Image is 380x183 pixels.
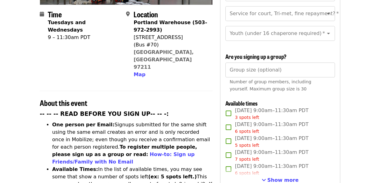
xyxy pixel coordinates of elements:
span: Number of group members, including yourself. Maximum group size is 30 [230,79,311,91]
strong: (ex: 5 spots left.) [148,174,197,180]
div: 9 – 11:30am PDT [48,34,121,41]
span: 6 spots left [235,171,259,176]
div: (Bus #70) [133,41,207,49]
a: How-to: Sign up Friends/Family with No Email [52,151,195,165]
span: Time [48,9,62,20]
span: [DATE] 9:00am–11:30am PDT [235,163,309,176]
strong: Portland Warehouse (503-972-2993) [133,20,207,33]
span: [DATE] 9:00am–11:30am PDT [235,121,309,135]
li: Signups submitted for the same shift using the same email creates an error and is only recorded o... [52,121,213,166]
span: Are you signing up a group? [225,52,287,60]
a: [GEOGRAPHIC_DATA], [GEOGRAPHIC_DATA] 97211 [133,49,194,70]
span: 7 spots left [235,157,259,162]
span: [DATE] 9:00am–11:30am PDT [235,149,309,163]
span: 6 spots left [235,129,259,134]
span: [DATE] 9:00am–11:30am PDT [235,135,309,149]
span: Show more [267,177,299,183]
strong: Tuesdays and Wednesdays [48,20,86,33]
input: [object Object] [225,63,335,77]
button: Open [324,9,333,18]
i: calendar icon [40,11,44,17]
strong: One person per Email: [52,122,115,128]
div: [STREET_ADDRESS] [133,34,207,41]
button: Map [133,71,145,78]
span: [DATE] 9:00am–11:30am PDT [235,107,309,121]
i: map-marker-alt icon [126,11,130,17]
button: Open [324,29,333,38]
span: Location [133,9,158,20]
strong: -- -- -- READ BEFORE YOU SIGN UP-- -- -: [40,111,169,117]
span: Available times [225,99,258,107]
strong: To register multiple people, please sign up as a group or read: [52,144,197,157]
span: Map [133,72,145,77]
span: 3 spots left [235,115,259,120]
strong: Available Times: [52,166,98,172]
span: 5 spots left [235,143,259,148]
span: About this event [40,97,87,108]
